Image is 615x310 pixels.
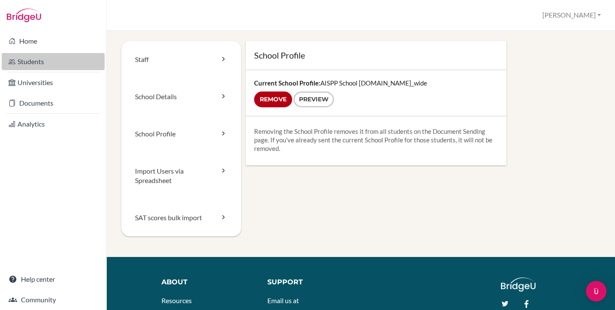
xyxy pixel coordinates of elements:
[121,153,241,200] a: Import Users via Spreadsheet
[267,278,354,287] div: Support
[121,41,241,78] a: Staff
[501,278,536,292] img: logo_white@2x-f4f0deed5e89b7ecb1c2cc34c3e3d731f90f0f143d5ea2071677605dd97b5244.png
[254,50,498,61] h1: School Profile
[121,78,241,115] a: School Details
[2,115,105,133] a: Analytics
[254,92,292,107] input: Remove
[2,291,105,308] a: Community
[161,278,255,287] div: About
[2,74,105,91] a: Universities
[254,79,320,87] strong: Current School Profile:
[121,199,241,236] a: SAT scores bulk import
[246,70,507,116] div: AISPP School [DOMAIN_NAME]_wide
[586,281,606,301] div: Open Intercom Messenger
[7,9,41,22] img: Bridge-U
[254,127,498,153] p: Removing the School Profile removes it from all students on the Document Sending page. If you've ...
[121,115,241,153] a: School Profile
[2,32,105,50] a: Home
[2,94,105,112] a: Documents
[161,296,192,304] a: Resources
[539,7,605,23] button: [PERSON_NAME]
[2,271,105,288] a: Help center
[293,92,334,107] a: Preview
[2,53,105,70] a: Students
